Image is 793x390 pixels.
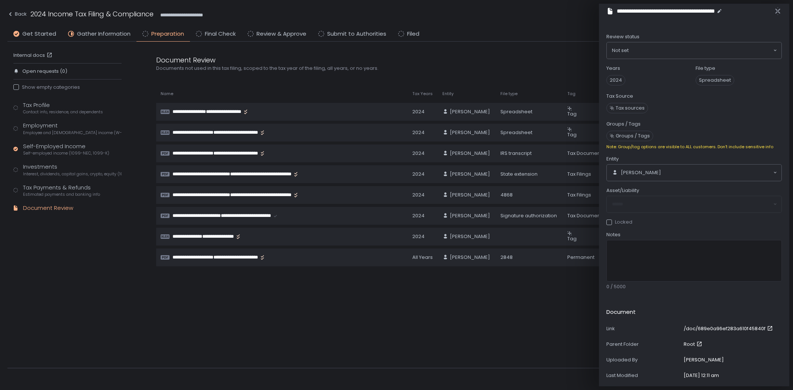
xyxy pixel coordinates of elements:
div: Employment [23,121,122,136]
label: Groups / Tags [606,121,641,127]
a: Internal docs [13,52,54,59]
span: Employee and [DEMOGRAPHIC_DATA] income (W-2s) [23,130,122,136]
div: Documents not used in this tax filing, scoped to the tax year of the filing, all years, or no years. [156,65,513,72]
div: [DATE] 12:11 am [684,372,719,379]
div: Document Review [156,55,513,65]
span: Open requests (0) [22,68,67,75]
span: [PERSON_NAME] [450,171,490,178]
span: Tax sources [616,105,645,111]
span: File type [500,91,518,97]
h1: 2024 Income Tax Filing & Compliance [30,9,154,19]
label: File type [696,65,715,72]
span: Contact info, residence, and dependents [23,109,103,115]
span: Interest, dividends, capital gains, crypto, equity (1099s, K-1s) [23,171,122,177]
span: Tag [567,110,577,117]
div: Note: Group/tag options are visible to ALL customers. Don't include sensitive info [606,144,782,150]
div: 0 / 5000 [606,283,782,290]
div: Tax Profile [23,101,103,115]
span: Groups / Tags [616,133,650,139]
div: Back [7,10,27,19]
span: [PERSON_NAME] [621,169,661,176]
span: Self-employed income (1099-NEC, 1099-K) [23,150,109,156]
div: Document Review [23,204,73,212]
span: Spreadsheet [696,75,734,85]
input: Search for option [629,47,773,54]
label: Years [606,65,620,72]
span: Asset/Liability [606,187,639,194]
button: Back [7,9,27,21]
div: Search for option [607,165,781,181]
label: Tax Source [606,93,633,100]
span: Tax Years [412,91,433,97]
div: Tax Payments & Refunds [23,183,100,198]
span: Review status [606,33,639,40]
h2: Document [606,308,636,316]
div: Last Modified [606,372,681,379]
span: Get Started [22,30,56,38]
div: Investments [23,163,122,177]
span: Gather Information [77,30,130,38]
span: [PERSON_NAME] [450,254,490,261]
span: Entity [606,156,619,162]
span: Preparation [151,30,184,38]
span: [PERSON_NAME] [450,150,490,157]
span: Review & Approve [257,30,306,38]
div: Search for option [607,42,781,59]
span: Entity [442,91,454,97]
span: Tag [567,91,576,97]
span: 2024 [606,75,625,85]
span: Name [161,91,173,97]
a: /doc/689e0a96ef283a610f45840f [684,325,774,332]
div: Self-Employed Income [23,142,109,156]
input: Search for option [661,169,773,176]
span: Tag [567,235,577,242]
span: Not set [612,47,629,54]
span: Tag [567,131,577,138]
span: [PERSON_NAME] [450,233,490,240]
a: Root [684,341,704,348]
span: [PERSON_NAME] [450,212,490,219]
div: Parent Folder [606,341,681,348]
span: Estimated payments and banking info [23,192,100,197]
div: Uploaded By [606,357,681,363]
span: Submit to Authorities [327,30,386,38]
span: [PERSON_NAME] [450,129,490,136]
span: Notes [606,231,620,238]
span: Final Check [205,30,236,38]
div: [PERSON_NAME] [684,357,724,363]
span: [PERSON_NAME] [450,108,490,115]
span: [PERSON_NAME] [450,192,490,198]
span: Filed [407,30,419,38]
div: Link [606,325,681,332]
